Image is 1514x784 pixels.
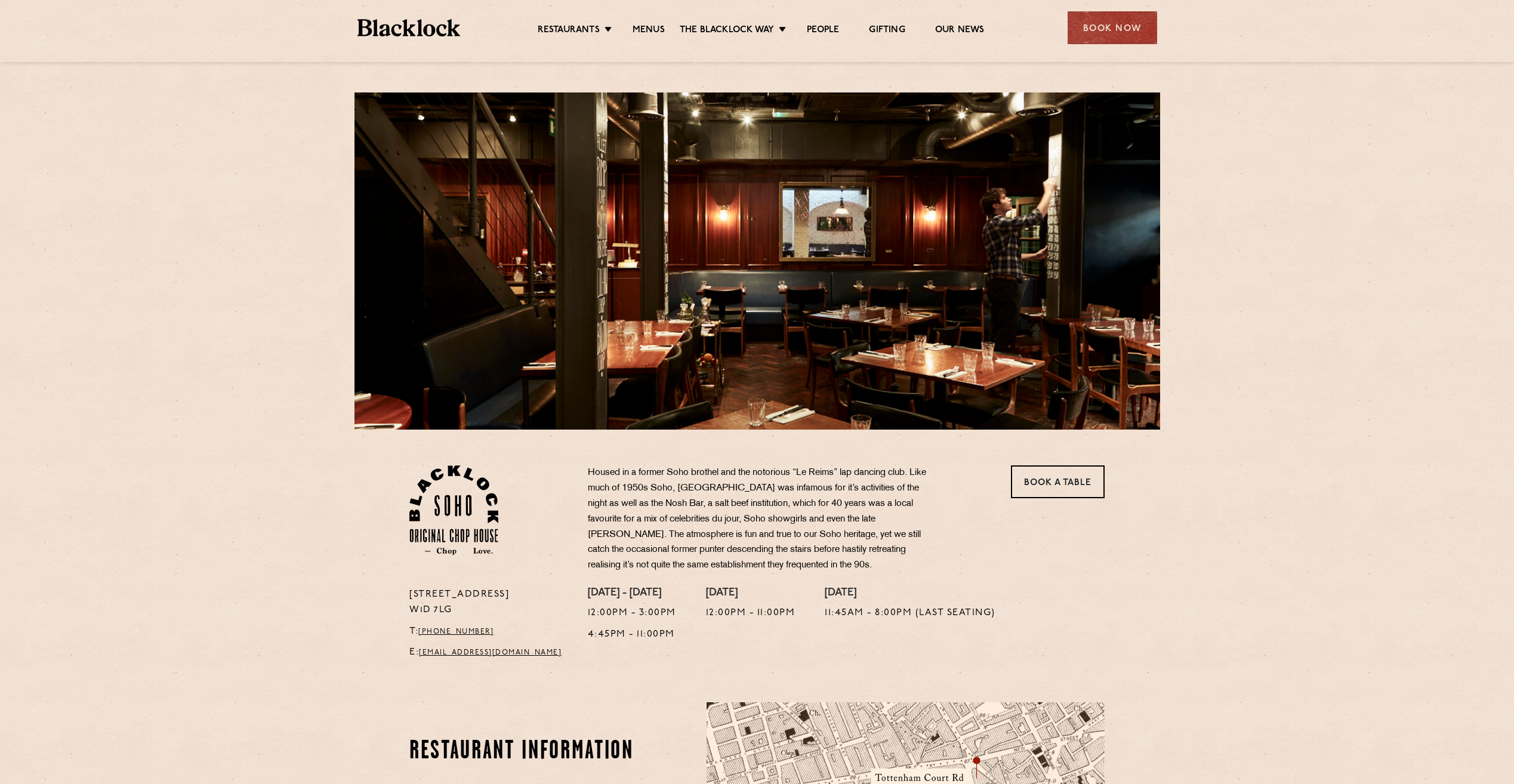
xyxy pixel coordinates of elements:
[588,465,940,573] p: Housed in a former Soho brothel and the notorious “Le Reims” lap dancing club. Like much of 1950s...
[588,627,676,643] p: 4:45pm - 11:00pm
[409,465,498,555] img: Soho-stamp-default.svg
[588,587,676,600] h4: [DATE] - [DATE]
[419,649,562,656] a: [EMAIL_ADDRESS][DOMAIN_NAME]
[588,606,676,621] p: 12:00pm - 3:00pm
[633,24,665,38] a: Menus
[409,645,570,660] p: E:
[409,624,570,640] p: T:
[357,19,461,36] img: BL_Textured_Logo-footer-cropped.svg
[807,24,839,38] a: People
[680,24,774,38] a: The Blacklock Way
[1068,11,1157,44] div: Book Now
[538,24,600,38] a: Restaurants
[869,24,905,38] a: Gifting
[409,737,638,767] h2: Restaurant information
[706,606,795,621] p: 12:00pm - 11:00pm
[409,587,570,618] p: [STREET_ADDRESS] W1D 7LG
[418,628,494,635] a: [PHONE_NUMBER]
[935,24,985,38] a: Our News
[825,606,995,621] p: 11:45am - 8:00pm (Last seating)
[1011,465,1105,498] a: Book a Table
[706,587,795,600] h4: [DATE]
[825,587,995,600] h4: [DATE]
